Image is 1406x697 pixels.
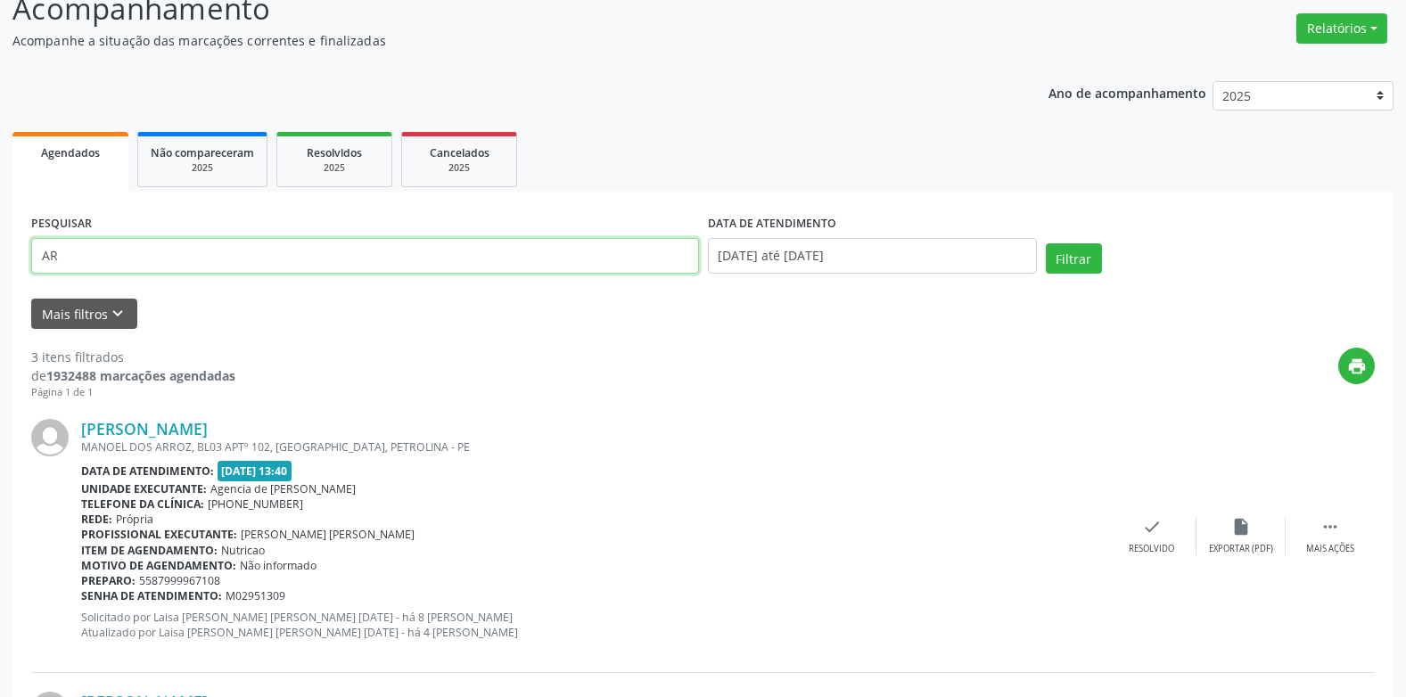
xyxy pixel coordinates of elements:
[81,573,136,588] b: Preparo:
[81,610,1107,640] p: Solicitado por Laisa [PERSON_NAME] [PERSON_NAME] [DATE] - há 8 [PERSON_NAME] Atualizado por Laisa...
[151,145,254,160] span: Não compareceram
[81,558,236,573] b: Motivo de agendamento:
[415,161,504,175] div: 2025
[1296,13,1387,44] button: Relatórios
[1048,81,1206,103] p: Ano de acompanhamento
[1046,243,1102,274] button: Filtrar
[218,461,292,481] span: [DATE] 13:40
[240,558,317,573] span: Não informado
[1209,543,1273,555] div: Exportar (PDF)
[31,419,69,456] img: img
[430,145,489,160] span: Cancelados
[12,31,979,50] p: Acompanhe a situação das marcações correntes e finalizadas
[208,496,303,512] span: [PHONE_NUMBER]
[108,304,127,324] i: keyboard_arrow_down
[31,210,92,238] label: PESQUISAR
[46,367,235,384] strong: 1932488 marcações agendadas
[307,145,362,160] span: Resolvidos
[139,573,220,588] span: 5587999967108
[81,543,218,558] b: Item de agendamento:
[31,348,235,366] div: 3 itens filtrados
[81,481,207,496] b: Unidade executante:
[1231,517,1251,537] i: insert_drive_file
[81,496,204,512] b: Telefone da clínica:
[41,145,100,160] span: Agendados
[708,238,1037,274] input: Selecione um intervalo
[151,161,254,175] div: 2025
[226,588,285,603] span: M02951309
[1338,348,1375,384] button: print
[31,238,699,274] input: Nome, código do beneficiário ou CPF
[81,463,214,479] b: Data de atendimento:
[1320,517,1340,537] i: 
[221,543,265,558] span: Nutricao
[1347,357,1367,376] i: print
[31,299,137,330] button: Mais filtroskeyboard_arrow_down
[1142,517,1162,537] i: check
[241,527,415,542] span: [PERSON_NAME] [PERSON_NAME]
[708,210,836,238] label: DATA DE ATENDIMENTO
[81,512,112,527] b: Rede:
[1129,543,1174,555] div: Resolvido
[81,588,222,603] b: Senha de atendimento:
[31,366,235,385] div: de
[81,419,208,439] a: [PERSON_NAME]
[116,512,153,527] span: Própria
[81,439,1107,455] div: MANOEL DOS ARROZ, BL03 APTº 102, [GEOGRAPHIC_DATA], PETROLINA - PE
[290,161,379,175] div: 2025
[210,481,356,496] span: Agencia de [PERSON_NAME]
[31,385,235,400] div: Página 1 de 1
[81,527,237,542] b: Profissional executante:
[1306,543,1354,555] div: Mais ações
